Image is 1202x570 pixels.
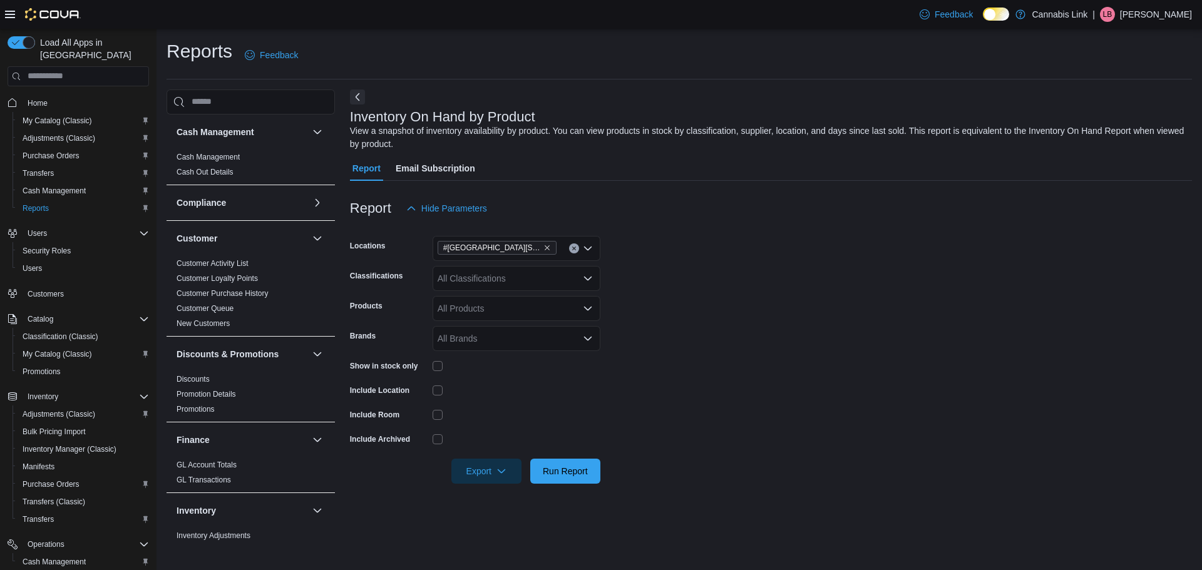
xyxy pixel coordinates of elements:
[350,89,365,104] button: Next
[23,96,53,111] a: Home
[240,43,303,68] a: Feedback
[177,168,234,176] a: Cash Out Details
[350,434,410,444] label: Include Archived
[28,392,58,402] span: Inventory
[401,196,492,221] button: Hide Parameters
[177,318,230,328] span: New Customers
[18,477,85,492] a: Purchase Orders
[167,150,335,185] div: Cash Management
[18,459,149,474] span: Manifests
[177,319,230,328] a: New Customers
[459,459,514,484] span: Export
[23,263,42,273] span: Users
[23,286,149,302] span: Customers
[23,389,149,404] span: Inventory
[18,113,97,128] a: My Catalog (Classic)
[13,182,154,200] button: Cash Management
[23,287,69,302] a: Customers
[18,261,47,276] a: Users
[983,8,1009,21] input: Dark Mode
[28,314,53,324] span: Catalog
[1092,7,1095,22] p: |
[421,202,487,215] span: Hide Parameters
[13,493,154,511] button: Transfers (Classic)
[18,347,97,362] a: My Catalog (Classic)
[177,389,236,399] span: Promotion Details
[13,345,154,363] button: My Catalog (Classic)
[23,226,149,241] span: Users
[28,289,64,299] span: Customers
[23,349,92,359] span: My Catalog (Classic)
[23,557,86,567] span: Cash Management
[177,531,250,540] a: Inventory Adjustments
[177,274,258,283] a: Customer Loyalty Points
[177,348,279,360] h3: Discounts & Promotions
[18,494,90,509] a: Transfers (Classic)
[3,285,154,303] button: Customers
[18,512,149,527] span: Transfers
[177,152,240,162] span: Cash Management
[18,442,149,457] span: Inventory Manager (Classic)
[18,424,91,439] a: Bulk Pricing Import
[177,232,307,245] button: Customer
[177,531,250,541] span: Inventory Adjustments
[177,348,307,360] button: Discounts & Promotions
[23,409,95,419] span: Adjustments (Classic)
[583,273,593,283] button: Open list of options
[23,312,58,327] button: Catalog
[177,289,269,298] a: Customer Purchase History
[543,244,551,252] button: Remove #1 1175 Hyde Park Road, Unit 2B from selection in this group
[18,131,100,146] a: Adjustments (Classic)
[177,461,237,469] a: GL Account Totals
[350,331,376,341] label: Brands
[177,303,234,313] span: Customer Queue
[35,36,149,61] span: Load All Apps in [GEOGRAPHIC_DATA]
[23,246,71,256] span: Security Roles
[23,367,61,377] span: Promotions
[177,126,307,138] button: Cash Management
[3,536,154,553] button: Operations
[13,147,154,165] button: Purchase Orders
[18,166,59,181] a: Transfers
[350,301,383,311] label: Products
[177,288,269,298] span: Customer Purchase History
[18,261,149,276] span: Users
[13,242,154,260] button: Security Roles
[23,95,149,111] span: Home
[1103,7,1112,22] span: LB
[23,312,149,327] span: Catalog
[177,375,210,384] a: Discounts
[18,131,149,146] span: Adjustments (Classic)
[23,116,92,126] span: My Catalog (Classic)
[18,364,149,379] span: Promotions
[13,112,154,130] button: My Catalog (Classic)
[935,8,973,21] span: Feedback
[23,462,54,472] span: Manifests
[23,444,116,454] span: Inventory Manager (Classic)
[18,364,66,379] a: Promotions
[13,130,154,147] button: Adjustments (Classic)
[23,389,63,404] button: Inventory
[177,460,237,470] span: GL Account Totals
[177,475,231,485] span: GL Transactions
[3,94,154,112] button: Home
[177,476,231,484] a: GL Transactions
[177,196,307,209] button: Compliance
[13,405,154,423] button: Adjustments (Classic)
[13,363,154,380] button: Promotions
[177,374,210,384] span: Discounts
[310,195,325,210] button: Compliance
[310,125,325,140] button: Cash Management
[23,332,98,342] span: Classification (Classic)
[451,459,521,484] button: Export
[18,243,76,258] a: Security Roles
[18,477,149,492] span: Purchase Orders
[23,203,49,213] span: Reports
[177,304,234,313] a: Customer Queue
[1100,7,1115,22] div: Lauren Brick
[13,165,154,182] button: Transfers
[350,271,403,281] label: Classifications
[310,347,325,362] button: Discounts & Promotions
[28,539,64,549] span: Operations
